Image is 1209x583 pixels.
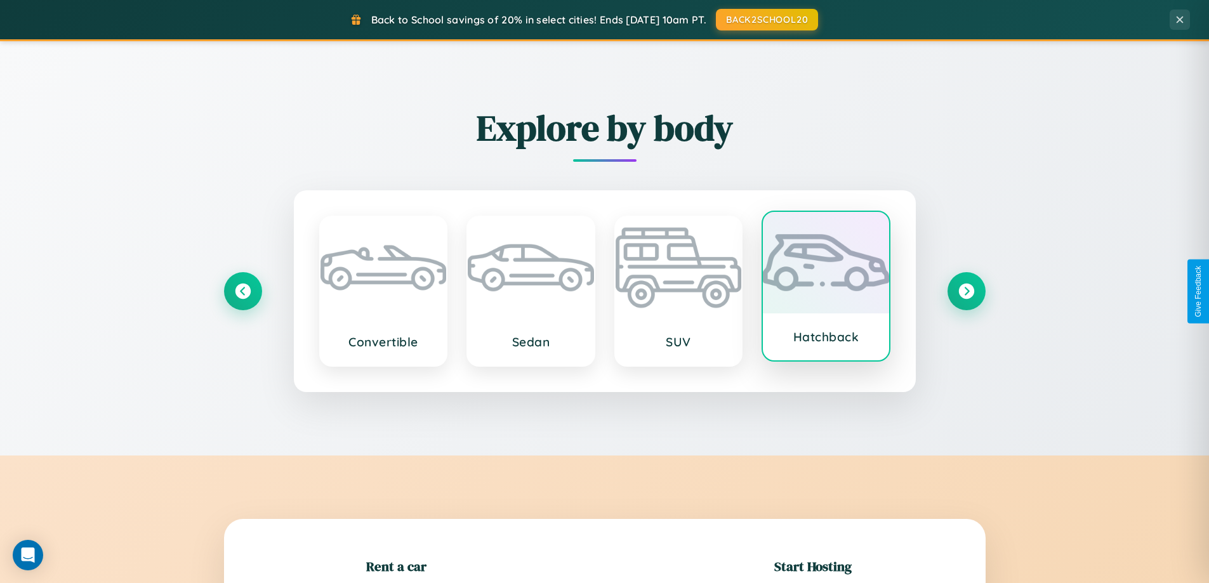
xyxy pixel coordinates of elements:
div: Give Feedback [1194,266,1203,317]
h2: Start Hosting [774,557,852,575]
h3: SUV [628,334,729,350]
h2: Rent a car [366,557,426,575]
h2: Explore by body [224,103,986,152]
h3: Convertible [333,334,434,350]
button: BACK2SCHOOL20 [716,9,818,30]
div: Open Intercom Messenger [13,540,43,570]
span: Back to School savings of 20% in select cities! Ends [DATE] 10am PT. [371,13,706,26]
h3: Sedan [480,334,581,350]
h3: Hatchback [776,329,876,344]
